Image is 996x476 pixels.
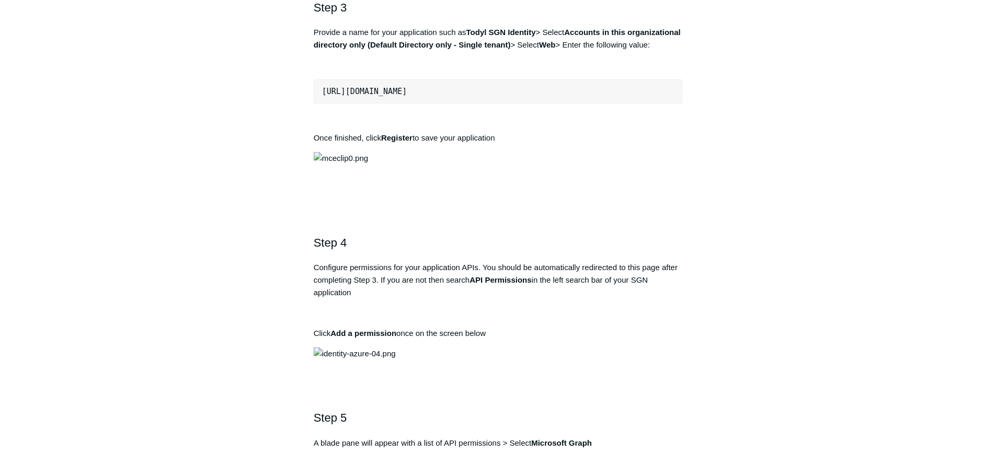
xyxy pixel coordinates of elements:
h2: Step 4 [314,234,683,252]
p: Provide a name for your application such as > Select > Select > Enter the following value: [314,26,683,51]
strong: Web [539,40,555,49]
pre: [URL][DOMAIN_NAME] [314,79,683,103]
img: mceclip0.png [314,152,368,165]
p: Configure permissions for your application APIs. You should be automatically redirected to this p... [314,261,683,299]
strong: Register [381,133,413,142]
p: A blade pane will appear with a list of API permissions > Select [314,437,683,449]
p: Click once on the screen below [314,327,683,340]
img: identity-azure-04.png [314,347,396,360]
strong: API Permissions [470,275,531,284]
strong: Microsoft Graph [531,438,592,447]
h2: Step 5 [314,409,683,427]
p: Once finished, click to save your application [314,132,683,144]
strong: Add a permission [330,329,396,338]
strong: Todyl SGN Identity [466,28,536,37]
